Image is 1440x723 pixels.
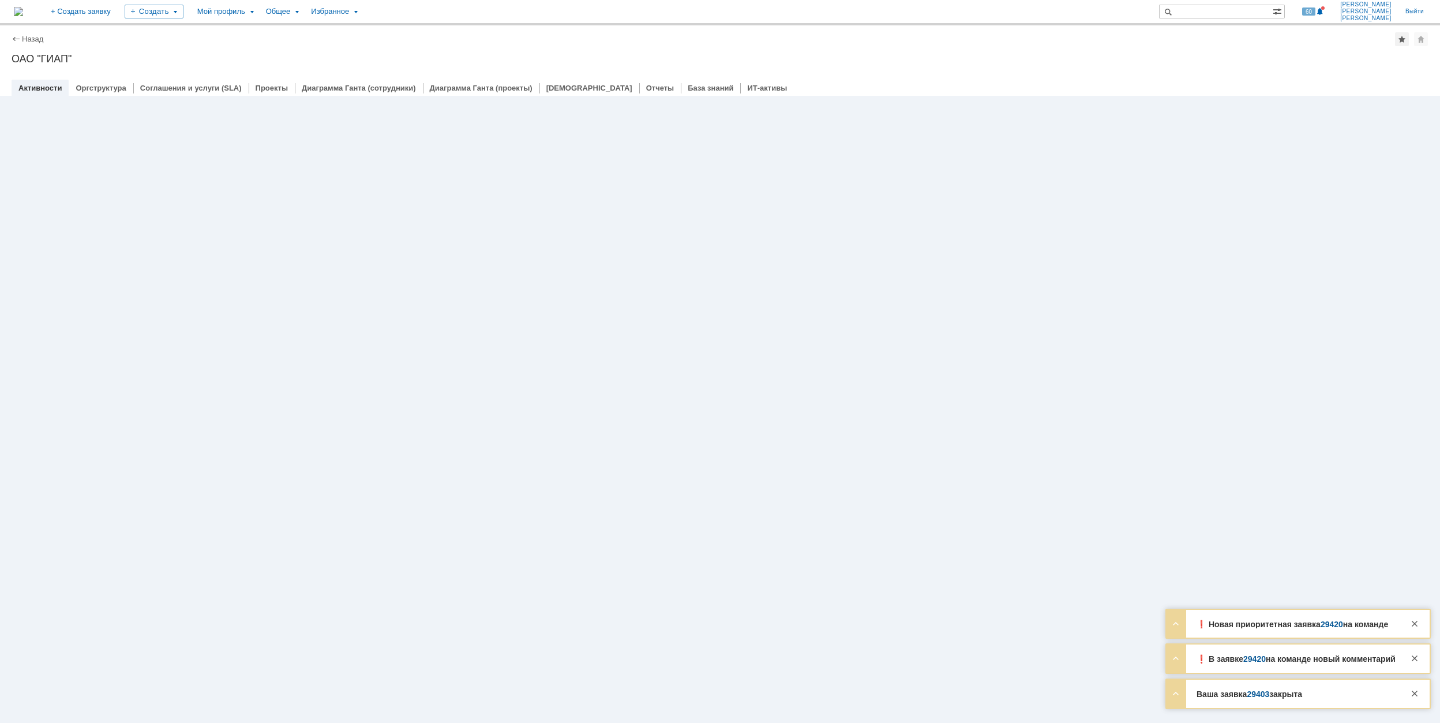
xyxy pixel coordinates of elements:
[140,84,242,92] a: Соглашения и услуги (SLA)
[1243,654,1266,664] a: 29420
[1408,617,1422,631] div: Закрыть
[1340,8,1392,15] span: [PERSON_NAME]
[1169,687,1183,700] div: Развернуть
[12,53,1428,65] div: ОАО "ГИАП"
[1197,654,1396,664] strong: ❗️ В заявке на команде новый комментарий
[1340,1,1392,8] span: [PERSON_NAME]
[302,84,416,92] a: Диаграмма Ганта (сотрудники)
[125,5,183,18] div: Создать
[18,84,62,92] a: Активности
[1247,690,1269,699] a: 29403
[1408,687,1422,700] div: Закрыть
[76,84,126,92] a: Оргструктура
[646,84,674,92] a: Отчеты
[1408,651,1422,665] div: Закрыть
[1169,651,1183,665] div: Развернуть
[1321,620,1343,629] a: 29420
[1197,690,1302,699] strong: Ваша заявка закрыта
[747,84,787,92] a: ИТ-активы
[256,84,288,92] a: Проекты
[1273,5,1284,16] span: Расширенный поиск
[688,84,733,92] a: База знаний
[1414,32,1428,46] div: Сделать домашней страницей
[1340,15,1392,22] span: [PERSON_NAME]
[1395,32,1409,46] div: Добавить в избранное
[1197,620,1388,629] strong: ❗️ Новая приоритетная заявка на команде
[1302,8,1315,16] span: 60
[430,84,532,92] a: Диаграмма Ганта (проекты)
[14,7,23,16] img: logo
[546,84,632,92] a: [DEMOGRAPHIC_DATA]
[1169,617,1183,631] div: Развернуть
[22,35,43,43] a: Назад
[14,7,23,16] a: Перейти на домашнюю страницу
